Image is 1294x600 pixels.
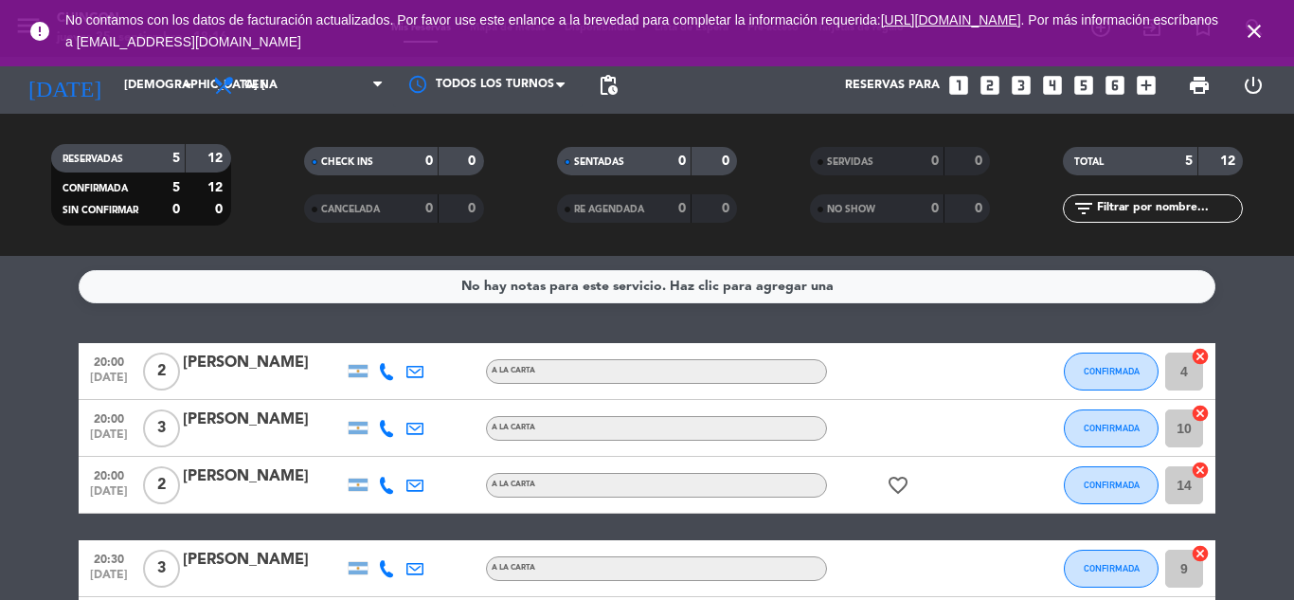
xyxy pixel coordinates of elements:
strong: 0 [215,203,226,216]
i: looks_5 [1071,73,1096,98]
div: [PERSON_NAME] [183,464,344,489]
span: [DATE] [85,428,133,450]
i: cancel [1191,347,1210,366]
i: looks_3 [1009,73,1033,98]
span: A LA CARTA [492,481,535,488]
span: CHECK INS [321,157,373,167]
span: 3 [143,409,180,447]
span: Reservas para [845,79,940,92]
span: CONFIRMADA [1084,423,1140,433]
span: [DATE] [85,372,133,393]
button: CONFIRMADA [1064,466,1159,504]
strong: 0 [425,155,433,168]
span: CONFIRMADA [1084,480,1140,490]
span: CANCELADA [321,205,380,214]
strong: 5 [172,181,180,194]
strong: 0 [931,202,939,215]
div: [PERSON_NAME] [183,408,344,432]
span: CONFIRMADA [1084,563,1140,573]
strong: 5 [1185,155,1193,168]
span: No contamos con los datos de facturación actualizados. Por favor use este enlance a la brevedad p... [65,12,1218,49]
span: CONFIRMADA [1084,366,1140,376]
span: 2 [143,353,180,391]
span: A LA CARTA [492,564,535,572]
strong: 12 [1220,155,1239,168]
span: 2 [143,466,180,504]
strong: 12 [207,181,226,194]
i: power_settings_new [1242,74,1265,97]
i: add_box [1134,73,1159,98]
a: [URL][DOMAIN_NAME] [881,12,1021,27]
i: close [1243,20,1266,43]
strong: 0 [468,202,479,215]
span: 20:30 [85,547,133,569]
button: CONFIRMADA [1064,409,1159,447]
strong: 0 [678,155,686,168]
i: looks_one [946,73,971,98]
i: cancel [1191,404,1210,423]
span: A LA CARTA [492,367,535,374]
span: TOTAL [1074,157,1104,167]
strong: 5 [172,152,180,165]
strong: 0 [722,155,733,168]
span: SERVIDAS [827,157,873,167]
span: RE AGENDADA [574,205,644,214]
i: cancel [1191,461,1210,480]
strong: 0 [468,155,479,168]
strong: 0 [975,155,986,168]
div: [PERSON_NAME] [183,548,344,573]
strong: 12 [207,152,226,165]
a: . Por más información escríbanos a [EMAIL_ADDRESS][DOMAIN_NAME] [65,12,1218,49]
span: 3 [143,550,180,588]
span: pending_actions [597,74,620,97]
div: [PERSON_NAME] [183,351,344,375]
i: looks_4 [1040,73,1065,98]
i: looks_two [978,73,1002,98]
strong: 0 [975,202,986,215]
span: 20:00 [85,350,133,372]
div: LOG OUT [1226,57,1280,114]
i: arrow_drop_down [176,74,199,97]
input: Filtrar por nombre... [1095,198,1242,219]
i: cancel [1191,544,1210,563]
span: SIN CONFIRMAR [63,206,138,215]
span: CONFIRMADA [63,184,128,193]
strong: 0 [678,202,686,215]
span: 20:00 [85,464,133,485]
span: [DATE] [85,485,133,507]
div: No hay notas para este servicio. Haz clic para agregar una [461,276,834,298]
strong: 0 [172,203,180,216]
strong: 0 [425,202,433,215]
strong: 0 [722,202,733,215]
span: 20:00 [85,407,133,428]
button: CONFIRMADA [1064,353,1159,391]
i: error [28,20,51,43]
span: print [1188,74,1211,97]
i: [DATE] [14,64,115,106]
span: RESERVADAS [63,155,123,164]
i: favorite_border [887,474,909,497]
strong: 0 [931,155,939,168]
button: CONFIRMADA [1064,550,1159,588]
i: looks_6 [1103,73,1127,98]
span: Cena [244,79,278,92]
i: filter_list [1072,197,1095,220]
span: [DATE] [85,569,133,591]
span: NO SHOW [827,205,875,214]
span: A LA CARTA [492,424,535,431]
span: SENTADAS [574,157,624,167]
